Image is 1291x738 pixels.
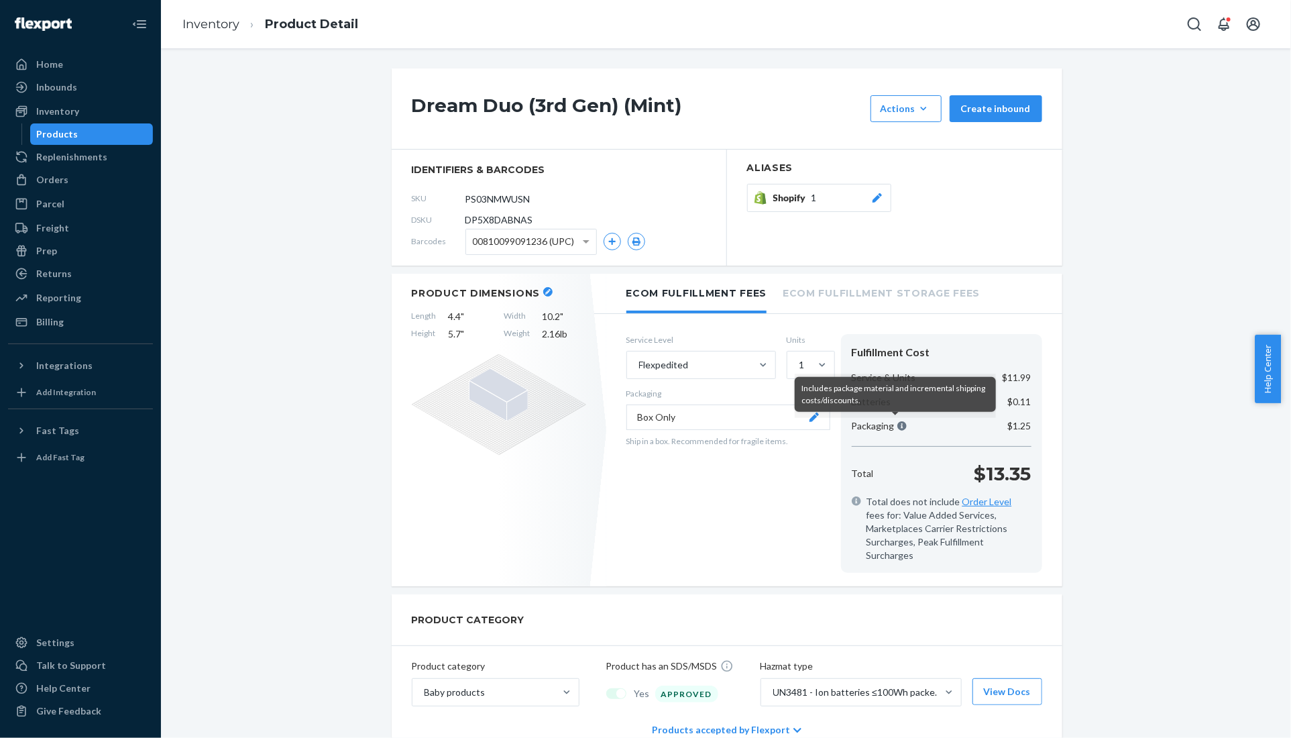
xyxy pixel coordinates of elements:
div: Returns [36,267,72,280]
p: Hazmat type [761,660,1042,673]
p: Service & Units [852,371,916,384]
button: Help Center [1255,335,1281,403]
p: Ship in a box. Recommended for fragile items. [626,435,830,447]
p: Packaging [626,388,830,399]
span: Barcodes [412,235,465,247]
span: Length [412,310,437,323]
div: Baby products [425,686,486,699]
ol: breadcrumbs [172,5,369,44]
h1: Dream Duo (3rd Gen) (Mint) [412,95,864,122]
a: Replenishments [8,146,153,168]
div: Give Feedback [36,704,101,718]
a: Settings [8,632,153,653]
span: identifiers & barcodes [412,163,706,176]
span: Shopify [773,191,811,205]
button: Shopify1 [747,184,891,212]
div: Talk to Support [36,659,106,672]
a: Home [8,54,153,75]
div: Inbounds [36,81,77,94]
span: 5.7 [449,327,492,341]
div: Home [36,58,63,71]
a: Freight [8,217,153,239]
div: Actions [881,102,932,115]
div: Includes package material and incremental shipping costs/discounts. [795,377,996,412]
a: Billing [8,311,153,333]
span: 1 [811,191,817,205]
a: Products [30,123,154,145]
span: 4.4 [449,310,492,323]
li: Ecom Fulfillment Fees [626,274,767,313]
div: Products [37,127,78,141]
a: Inventory [182,17,239,32]
p: $1.25 [1008,419,1031,433]
button: Create inbound [950,95,1042,122]
div: Billing [36,315,64,329]
div: Prep [36,244,57,258]
h2: Product Dimensions [412,287,541,299]
a: Reporting [8,287,153,309]
a: Returns [8,263,153,284]
a: Inventory [8,101,153,122]
h2: PRODUCT CATEGORY [412,608,524,632]
a: Add Integration [8,382,153,403]
button: Open notifications [1211,11,1237,38]
span: 00810099091236 (UPC) [473,230,575,253]
p: Packaging [852,419,907,433]
div: Flexpedited [639,358,689,372]
p: $0.11 [1008,395,1031,409]
button: Actions [871,95,942,122]
p: Product category [412,660,579,673]
a: Orders [8,169,153,191]
button: Close Navigation [126,11,153,38]
button: Integrations [8,355,153,376]
div: Settings [36,636,74,649]
span: Yes [634,687,650,700]
p: Product has an SDS/MSDS [606,660,718,673]
button: View Docs [972,678,1042,705]
div: Add Integration [36,386,96,398]
button: Give Feedback [8,700,153,722]
span: SKU [412,193,465,204]
a: Inbounds [8,76,153,98]
span: " [461,311,465,322]
span: 2.16 lb [543,327,586,341]
span: DP5X8DABNAS [465,213,533,227]
div: Inventory [36,105,79,118]
div: Reporting [36,291,81,305]
span: Weight [504,327,530,341]
input: Baby products [423,686,425,699]
a: Help Center [8,678,153,699]
div: Fulfillment Cost [852,345,1031,360]
a: Talk to Support [8,655,153,676]
img: Flexport logo [15,17,72,31]
input: 1 [798,358,799,372]
a: Prep [8,240,153,262]
label: Units [787,334,830,346]
span: Width [504,310,530,323]
div: Parcel [36,197,64,211]
input: UN3481 - Ion batteries ≤100Wh packed with or contained in equipment [772,686,773,699]
span: Height [412,327,437,341]
input: Flexpedited [638,358,639,372]
span: 10.2 [543,310,586,323]
h2: Aliases [747,163,1042,173]
div: Help Center [36,682,91,695]
button: Open account menu [1240,11,1267,38]
a: Order Level [962,496,1012,507]
span: " [461,328,465,339]
li: Ecom Fulfillment Storage Fees [783,274,980,311]
span: DSKU [412,214,465,225]
div: UN3481 - Ion batteries ≤100Wh packed with or contained in equipment [773,686,944,699]
a: Parcel [8,193,153,215]
div: APPROVED [655,686,718,702]
div: Freight [36,221,69,235]
div: 1 [799,358,805,372]
button: Fast Tags [8,420,153,441]
a: Add Fast Tag [8,447,153,468]
div: Fast Tags [36,424,79,437]
div: Orders [36,173,68,187]
a: Product Detail [265,17,358,32]
p: $13.35 [974,460,1031,487]
span: Total does not include fees for: Value Added Services, Marketplaces Carrier Restrictions Surcharg... [866,495,1031,562]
